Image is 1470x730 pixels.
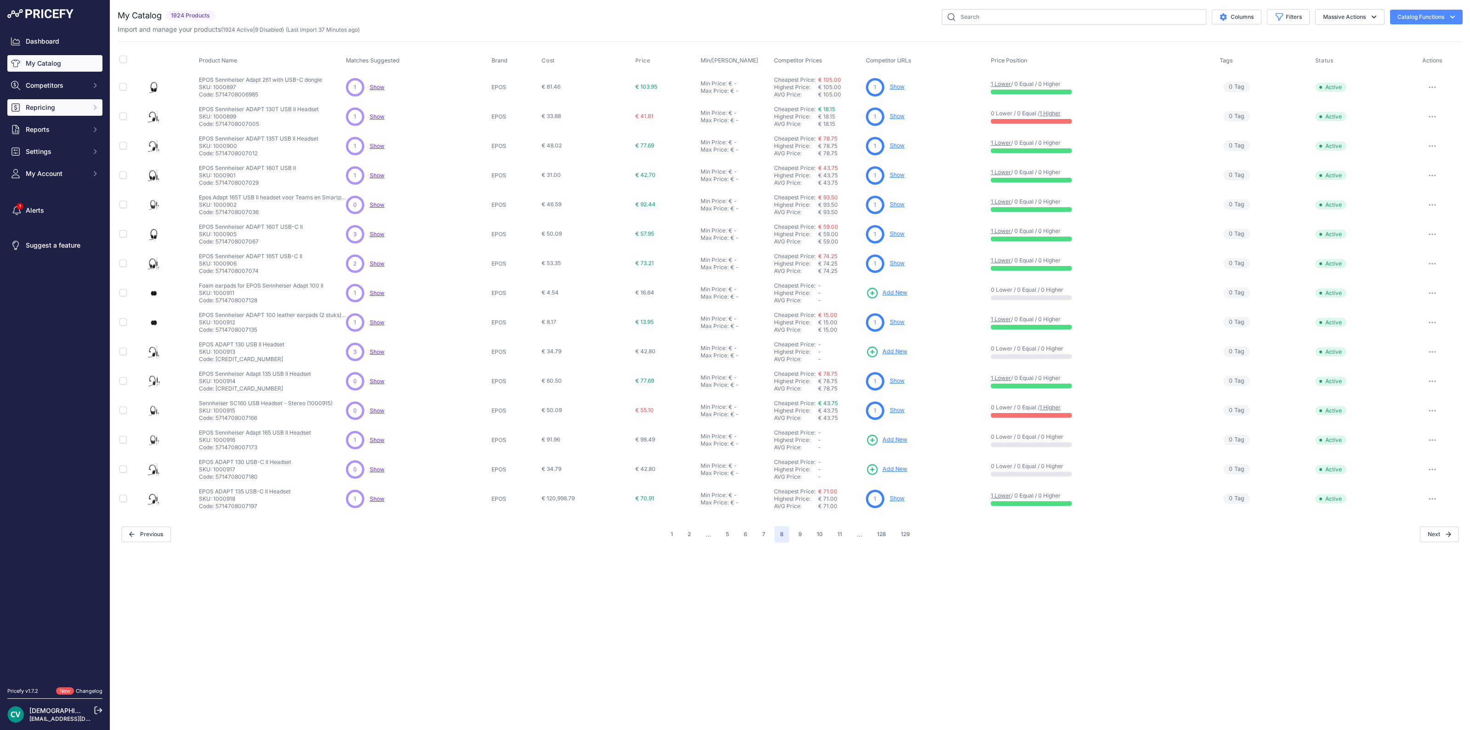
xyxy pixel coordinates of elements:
[354,83,356,91] span: 1
[734,205,739,212] div: -
[1420,526,1459,542] button: Next
[882,436,907,444] span: Add New
[774,76,815,83] a: Cheapest Price:
[701,146,729,153] div: Max Price:
[199,164,296,172] p: EPOS Sennheiser ADAPT 160T USB II
[701,80,727,87] div: Min Price:
[774,341,815,348] a: Cheapest Price:
[890,230,905,237] a: Show
[730,234,734,242] div: €
[635,83,657,90] span: € 103.95
[890,142,905,149] a: Show
[1223,82,1250,92] span: Tag
[370,407,384,414] span: Show
[7,77,102,94] button: Competitors
[701,117,729,124] div: Max Price:
[818,106,835,113] a: € 18.15
[1229,171,1233,180] span: 0
[882,289,907,297] span: Add New
[370,466,384,473] a: Show
[818,282,821,289] span: -
[890,260,905,266] a: Show
[874,201,876,209] span: 1
[874,171,876,180] span: 1
[991,198,1011,205] a: 1 Lower
[492,84,538,91] p: EPOS
[818,370,837,377] a: € 78.75
[121,526,171,542] button: Previous
[370,378,384,385] a: Show
[701,264,729,271] div: Max Price:
[729,139,732,146] div: €
[732,168,737,175] div: -
[1223,111,1250,122] span: Tag
[732,80,737,87] div: -
[370,495,384,502] a: Show
[542,57,554,64] span: Cost
[701,57,758,64] span: Min/[PERSON_NAME]
[635,113,653,119] span: € 41.81
[774,150,818,157] div: AVG Price:
[734,146,739,153] div: -
[818,267,862,275] div: € 74.25
[991,80,1011,87] a: 1 Lower
[353,260,356,268] span: 2
[701,205,729,212] div: Max Price:
[818,231,838,238] span: € 59.00
[635,142,654,149] span: € 77.69
[199,267,302,275] p: Code: 5714708007074
[991,492,1011,499] a: 1 Lower
[882,347,907,356] span: Add New
[7,202,102,219] a: Alerts
[818,164,838,171] a: € 43.75
[199,231,303,238] p: SKU: 1000905
[542,171,561,178] span: € 31.00
[635,260,654,266] span: € 73.21
[774,179,818,187] div: AVG Price:
[286,26,360,33] span: (Last import 37 Minutes ago)
[1229,230,1233,238] span: 0
[818,150,862,157] div: € 78.75
[370,319,384,326] span: Show
[890,171,905,178] a: Show
[774,57,822,64] span: Competitor Prices
[818,113,835,120] span: € 18.15
[635,57,650,64] span: Price
[818,172,838,179] span: € 43.75
[774,223,815,230] a: Cheapest Price:
[7,55,102,72] a: My Catalog
[991,80,1210,88] p: / 0 Equal / 0 Higher
[701,87,729,95] div: Max Price:
[818,120,862,128] div: € 18.15
[890,407,905,413] a: Show
[7,165,102,182] button: My Account
[774,142,818,150] div: Highest Price:
[199,142,318,150] p: SKU: 1000900
[118,25,360,34] p: Import and manage your products
[26,81,86,90] span: Competitors
[199,172,296,179] p: SKU: 1000901
[370,231,384,238] a: Show
[635,171,656,178] span: € 42.70
[635,57,652,64] button: Price
[492,113,538,120] p: EPOS
[866,345,907,358] a: Add New
[734,175,739,183] div: -
[1315,259,1346,268] span: Active
[492,142,538,150] p: EPOS
[1223,199,1250,210] span: Tag
[1220,57,1233,64] span: Tags
[818,194,838,201] a: € 93.50
[730,117,734,124] div: €
[890,377,905,384] a: Show
[734,117,739,124] div: -
[492,260,538,267] p: EPOS
[255,26,282,33] a: 9 Disabled
[1315,112,1346,121] span: Active
[991,257,1210,264] p: / 0 Equal / 0 Higher
[730,87,734,95] div: €
[7,99,102,116] button: Repricing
